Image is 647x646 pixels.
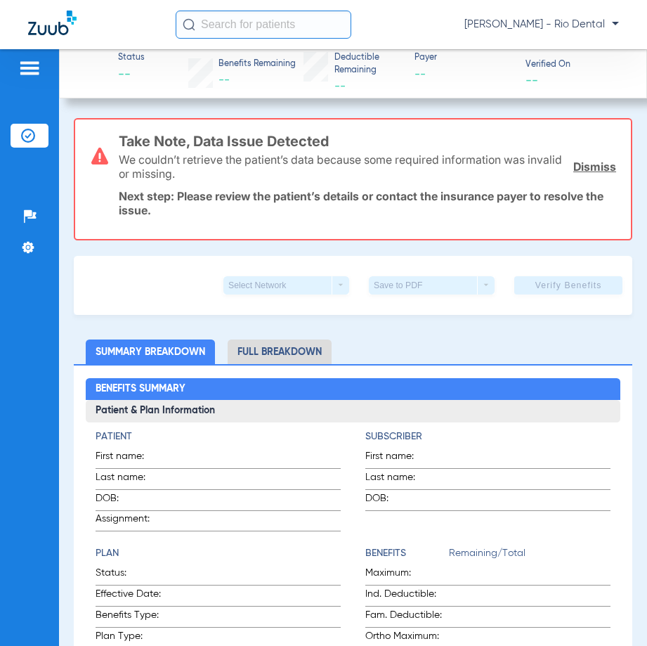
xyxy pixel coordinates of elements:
[96,566,199,585] span: Status:
[118,66,145,84] span: --
[365,566,449,585] span: Maximum:
[96,608,199,627] span: Benefits Type:
[91,148,108,164] img: error-icon
[365,608,449,627] span: Fam. Deductible:
[96,587,199,606] span: Effective Date:
[334,52,403,77] span: Deductible Remaining
[18,60,41,77] img: hamburger-icon
[365,449,434,468] span: First name:
[365,429,610,444] h4: Subscriber
[96,546,341,561] h4: Plan
[183,18,195,31] img: Search Icon
[96,470,164,489] span: Last name:
[414,66,513,84] span: --
[365,470,434,489] span: Last name:
[96,449,164,468] span: First name:
[176,11,351,39] input: Search for patients
[573,160,616,174] a: Dismiss
[414,52,513,65] span: Payer
[218,75,230,86] span: --
[365,491,434,510] span: DOB:
[86,340,215,364] li: Summary Breakdown
[218,58,296,71] span: Benefits Remaining
[119,189,616,217] p: Next step: Please review the patient’s details or contact the insurance payer to resolve the issue.
[96,512,164,531] span: Assignment:
[86,378,620,401] h2: Benefits Summary
[96,491,164,510] span: DOB:
[525,59,624,72] span: Verified On
[118,52,145,65] span: Status
[228,340,332,364] li: Full Breakdown
[365,587,449,606] span: Ind. Deductible:
[96,429,341,444] h4: Patient
[119,134,616,148] h3: Take Note, Data Issue Detected
[365,546,449,566] app-breakdown-title: Benefits
[365,546,449,561] h4: Benefits
[119,153,563,181] p: We couldn’t retrieve the patient’s data because some required information was invalid or missing.
[86,400,620,422] h3: Patient & Plan Information
[525,72,538,87] span: --
[334,81,346,92] span: --
[449,546,610,566] span: Remaining/Total
[464,18,619,32] span: [PERSON_NAME] - Rio Dental
[28,11,77,35] img: Zuub Logo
